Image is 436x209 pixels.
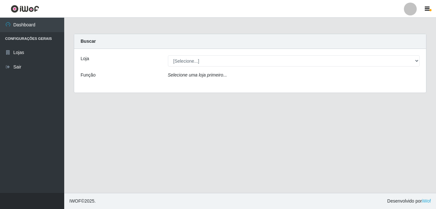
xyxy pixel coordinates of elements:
[81,55,89,62] label: Loja
[81,72,96,78] label: Função
[387,198,431,204] span: Desenvolvido por
[422,198,431,204] a: iWof
[69,198,96,204] span: © 2025 .
[69,198,81,204] span: IWOF
[81,39,96,44] strong: Buscar
[168,72,227,77] i: Selecione uma loja primeiro...
[11,5,39,13] img: CoreUI Logo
